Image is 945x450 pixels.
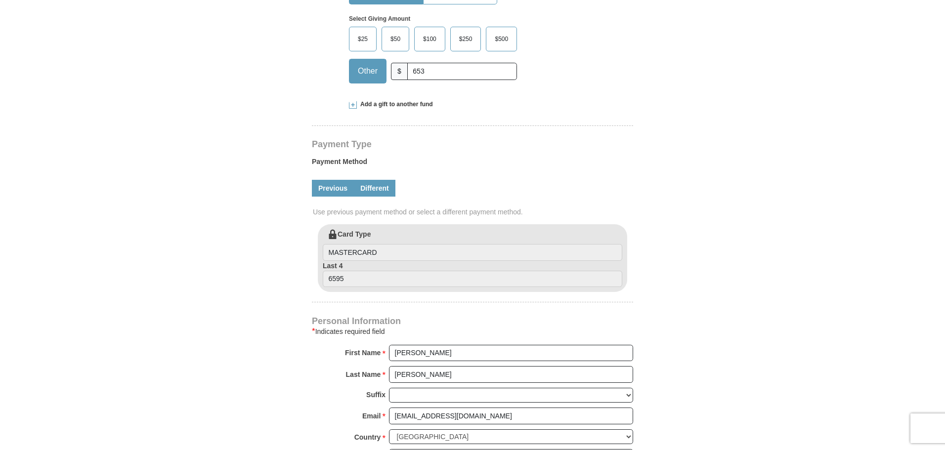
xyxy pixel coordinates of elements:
[323,261,622,287] label: Last 4
[323,271,622,287] input: Last 4
[362,409,381,423] strong: Email
[312,157,633,171] label: Payment Method
[312,180,354,197] a: Previous
[312,140,633,148] h4: Payment Type
[386,32,405,46] span: $50
[407,63,517,80] input: Other Amount
[323,229,622,261] label: Card Type
[354,180,395,197] a: Different
[366,388,386,402] strong: Suffix
[349,15,410,22] strong: Select Giving Amount
[323,244,622,261] input: Card Type
[454,32,477,46] span: $250
[354,430,381,444] strong: Country
[391,63,408,80] span: $
[490,32,513,46] span: $500
[353,32,373,46] span: $25
[357,100,433,109] span: Add a gift to another fund
[312,326,633,337] div: Indicates required field
[346,368,381,381] strong: Last Name
[312,317,633,325] h4: Personal Information
[353,64,383,79] span: Other
[418,32,441,46] span: $100
[345,346,381,360] strong: First Name
[313,207,634,217] span: Use previous payment method or select a different payment method.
